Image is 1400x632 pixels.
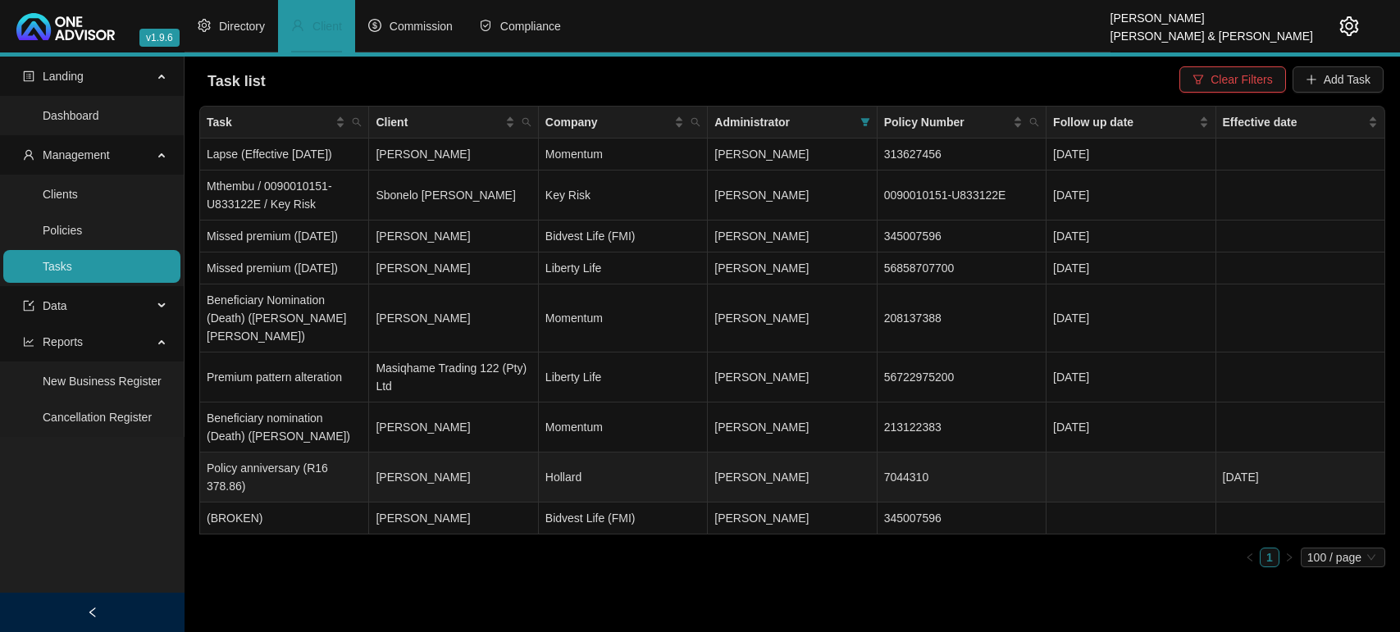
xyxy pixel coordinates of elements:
[714,189,809,202] span: [PERSON_NAME]
[43,188,78,201] a: Clients
[1301,548,1385,567] div: Page Size
[369,171,538,221] td: Sbonelo [PERSON_NAME]
[860,117,870,127] span: filter
[23,149,34,161] span: user
[1026,110,1042,134] span: search
[539,502,708,534] td: Bidvest Life (FMI)
[539,452,708,502] td: Hollard
[539,221,708,252] td: Bidvest Life (FMI)
[1284,552,1294,562] span: right
[390,20,453,33] span: Commission
[539,139,708,171] td: Momentum
[1240,548,1260,567] li: Previous Page
[691,117,700,127] span: search
[312,20,342,33] span: Client
[1047,139,1215,171] td: [DATE]
[200,221,369,252] td: Missed premium ([DATE])
[500,20,561,33] span: Compliance
[369,107,538,139] th: Client
[352,117,362,127] span: search
[369,252,538,284] td: [PERSON_NAME]
[1293,66,1384,93] button: Add Task
[479,19,492,32] span: safety
[878,252,1047,284] td: 56858707700
[43,375,162,388] a: New Business Register
[714,512,809,525] span: [PERSON_NAME]
[369,221,538,252] td: [PERSON_NAME]
[1260,548,1279,567] li: 1
[200,452,369,502] td: Policy anniversary (R16 378.86)
[714,148,809,161] span: [PERSON_NAME]
[1047,107,1215,139] th: Follow up date
[200,139,369,171] td: Lapse (Effective [DATE])
[1047,221,1215,252] td: [DATE]
[1193,74,1204,85] span: filter
[1047,252,1215,284] td: [DATE]
[518,110,535,134] span: search
[714,261,809,275] span: [PERSON_NAME]
[1053,113,1195,131] span: Follow up date
[369,452,538,502] td: [PERSON_NAME]
[1279,548,1299,567] button: right
[200,402,369,452] td: Beneficiary nomination (Death) ([PERSON_NAME])
[43,148,110,161] span: Management
[1110,22,1313,40] div: [PERSON_NAME] & [PERSON_NAME]
[43,109,99,122] a: Dashboard
[539,352,708,402] td: Liberty Life
[522,117,531,127] span: search
[291,19,304,32] span: user
[1047,284,1215,352] td: [DATE]
[368,19,381,32] span: dollar
[1047,402,1215,452] td: [DATE]
[714,113,853,131] span: Administrator
[200,284,369,352] td: Beneficiary Nomination (Death) ([PERSON_NAME] [PERSON_NAME])
[1279,548,1299,567] li: Next Page
[200,502,369,534] td: (BROKEN)
[200,252,369,284] td: Missed premium ([DATE])
[87,607,98,618] span: left
[714,371,809,384] span: [PERSON_NAME]
[1339,16,1359,36] span: setting
[878,402,1047,452] td: 213122383
[43,411,152,424] a: Cancellation Register
[884,113,1010,131] span: Policy Number
[539,402,708,452] td: Momentum
[1211,70,1272,89] span: Clear Filters
[714,471,809,484] span: [PERSON_NAME]
[1216,452,1385,502] td: [DATE]
[1216,107,1385,139] th: Effective date
[1223,113,1365,131] span: Effective date
[23,300,34,311] span: import
[1047,171,1215,221] td: [DATE]
[43,70,84,83] span: Landing
[200,107,369,139] th: Task
[198,19,211,32] span: setting
[43,224,82,237] a: Policies
[878,284,1047,352] td: 208137388
[43,299,67,312] span: Data
[714,230,809,243] span: [PERSON_NAME]
[714,421,809,434] span: [PERSON_NAME]
[1306,74,1317,85] span: plus
[878,502,1047,534] td: 345007596
[43,260,72,273] a: Tasks
[878,171,1047,221] td: 0090010151-U833122E
[857,110,873,134] span: filter
[1047,352,1215,402] td: [DATE]
[878,221,1047,252] td: 345007596
[1245,552,1255,562] span: left
[878,452,1047,502] td: 7044310
[687,110,704,134] span: search
[878,139,1047,171] td: 313627456
[16,13,115,40] img: 2df55531c6924b55f21c4cf5d4484680-logo-light.svg
[369,139,538,171] td: [PERSON_NAME]
[23,70,34,82] span: profile
[23,336,34,348] span: line-chart
[539,252,708,284] td: Liberty Life
[545,113,671,131] span: Company
[878,352,1047,402] td: 56722975200
[714,311,809,325] span: [PERSON_NAME]
[376,113,501,131] span: Client
[1179,66,1285,93] button: Clear Filters
[539,284,708,352] td: Momentum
